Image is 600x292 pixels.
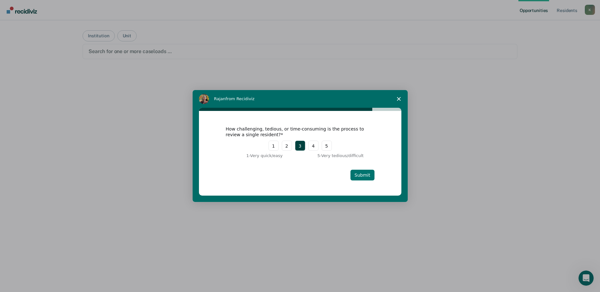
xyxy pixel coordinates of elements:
[322,141,332,151] button: 5
[269,141,279,151] button: 1
[350,170,374,180] button: Submit
[226,153,283,159] div: 1 - Very quick/easy
[199,94,209,104] img: Profile image for Rajan
[390,90,408,108] span: Close survey
[308,141,319,151] button: 4
[282,141,292,151] button: 2
[226,96,255,101] span: from Recidiviz
[295,141,305,151] button: 3
[318,153,374,159] div: 5 - Very tedious/difficult
[226,126,365,137] div: How challenging, tedious, or time-consuming is the process to review a single resident?
[214,96,226,101] span: Rajan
